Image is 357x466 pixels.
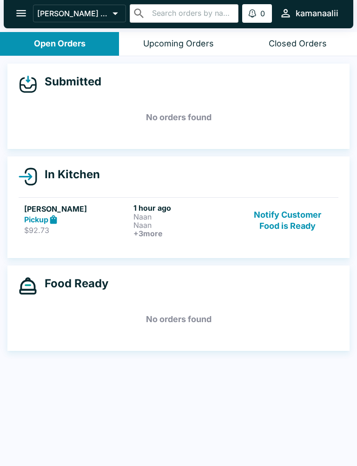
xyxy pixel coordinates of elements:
button: Notify Customer Food is Ready [243,203,333,238]
p: [PERSON_NAME] (Kona - [PERSON_NAME] Drive) [37,9,109,18]
div: kamanaalii [296,8,338,19]
h5: [PERSON_NAME] [24,203,130,214]
h5: No orders found [19,303,338,336]
div: Open Orders [34,39,86,49]
div: Closed Orders [269,39,327,49]
input: Search orders by name or phone number [149,7,234,20]
h4: Food Ready [37,277,108,291]
button: open drawer [9,1,33,25]
h6: 1 hour ago [133,203,239,213]
h6: + 3 more [133,229,239,238]
p: Naan [133,213,239,221]
button: kamanaalii [276,3,342,23]
h5: No orders found [19,101,338,134]
a: [PERSON_NAME]Pickup$92.731 hour agoNaanNaan+3moreNotify Customer Food is Ready [19,197,338,243]
p: 0 [260,9,265,18]
div: Upcoming Orders [143,39,214,49]
button: [PERSON_NAME] (Kona - [PERSON_NAME] Drive) [33,5,126,22]
h4: Submitted [37,75,101,89]
h4: In Kitchen [37,168,100,181]
p: Naan [133,221,239,229]
strong: Pickup [24,215,48,224]
p: $92.73 [24,226,130,235]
